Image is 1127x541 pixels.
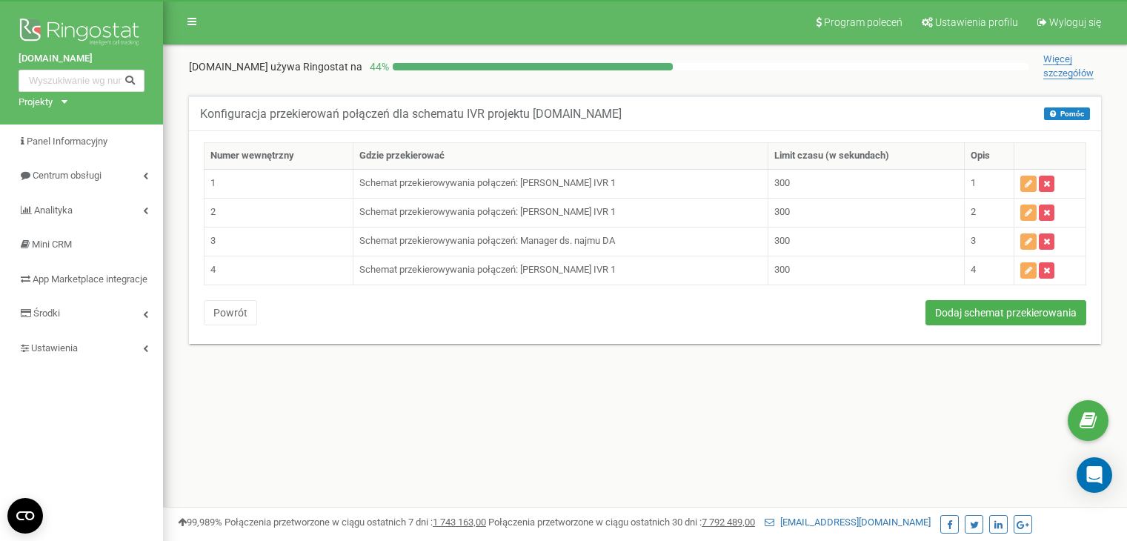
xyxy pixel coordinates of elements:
span: Więcej szczegółów [1043,53,1094,79]
td: 1 [205,169,353,198]
span: Centrum obsługi [33,170,102,181]
span: Analityka [34,205,73,216]
td: 2 [965,198,1014,227]
button: Pomóc [1044,107,1090,120]
td: 300 [768,227,964,256]
span: 99,989% [178,517,222,528]
span: App Marketplace integracje [33,273,147,285]
td: 4 [965,256,1014,285]
td: Schemat przekierowywania połączeń: [PERSON_NAME] IVR 1 [353,256,768,285]
span: Program poleceń [824,16,902,28]
a: [EMAIL_ADDRESS][DOMAIN_NAME] [765,517,931,528]
td: 3 [965,227,1014,256]
td: 3 [205,227,353,256]
span: Połączenia przetworzone w ciągu ostatnich 7 dni : [225,517,486,528]
img: Ringostat logo [19,15,144,52]
h5: Konfiguracja przekierowań połączeń dla schematu IVR projektu [DOMAIN_NAME] [200,107,622,121]
th: Gdzie przekierować [353,143,768,170]
span: Połączenia przetworzone w ciągu ostatnich 30 dni : [488,517,755,528]
button: Powrót [204,300,257,325]
td: Schemat przekierowywania połączeń: Manager ds. najmu DA [353,227,768,256]
span: Mini CRM [32,239,72,250]
span: Ustawienia [31,342,78,354]
td: 300 [768,169,964,198]
button: Dodaj schemat przekierowania [925,300,1086,325]
span: używa Ringostat na [270,61,362,73]
p: [DOMAIN_NAME] [189,59,362,74]
td: 300 [768,256,964,285]
div: Open Intercom Messenger [1077,457,1112,493]
span: Panel Informacyjny [27,136,107,147]
div: Projekty [19,96,53,110]
a: [DOMAIN_NAME] [19,52,144,66]
th: Limit czasu (w sekundach) [768,143,964,170]
button: Open CMP widget [7,498,43,534]
td: 2 [205,198,353,227]
u: 7 792 489,00 [702,517,755,528]
span: Ustawienia profilu [935,16,1018,28]
span: Wyloguj się [1049,16,1101,28]
span: Środki [33,308,60,319]
u: 1 743 163,00 [433,517,486,528]
td: 1 [965,169,1014,198]
td: 4 [205,256,353,285]
td: 300 [768,198,964,227]
p: 44 % [362,59,393,74]
td: Schemat przekierowywania połączeń: [PERSON_NAME] IVR 1 [353,169,768,198]
th: Opis [965,143,1014,170]
td: Schemat przekierowywania połączeń: [PERSON_NAME] IVR 1 [353,198,768,227]
input: Wyszukiwanie wg numeru [19,70,144,92]
th: Numer wewnętrzny [205,143,353,170]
